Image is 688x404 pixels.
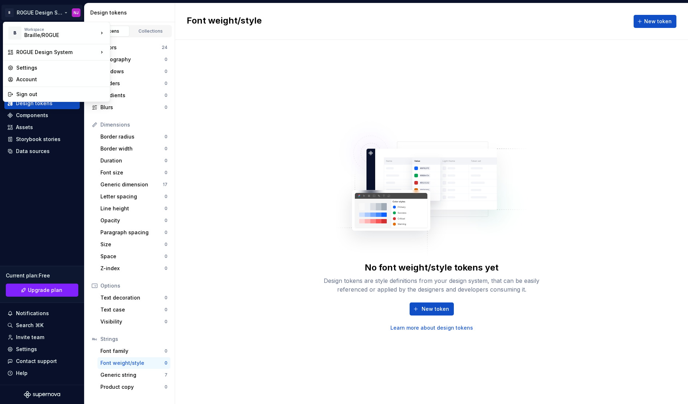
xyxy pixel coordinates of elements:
[16,76,105,83] div: Account
[8,26,21,40] div: B
[24,32,86,39] div: Braille/R0GUE
[16,64,105,71] div: Settings
[16,91,105,98] div: Sign out
[16,49,98,56] div: R0GUE Design System
[24,27,98,32] div: Workspace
